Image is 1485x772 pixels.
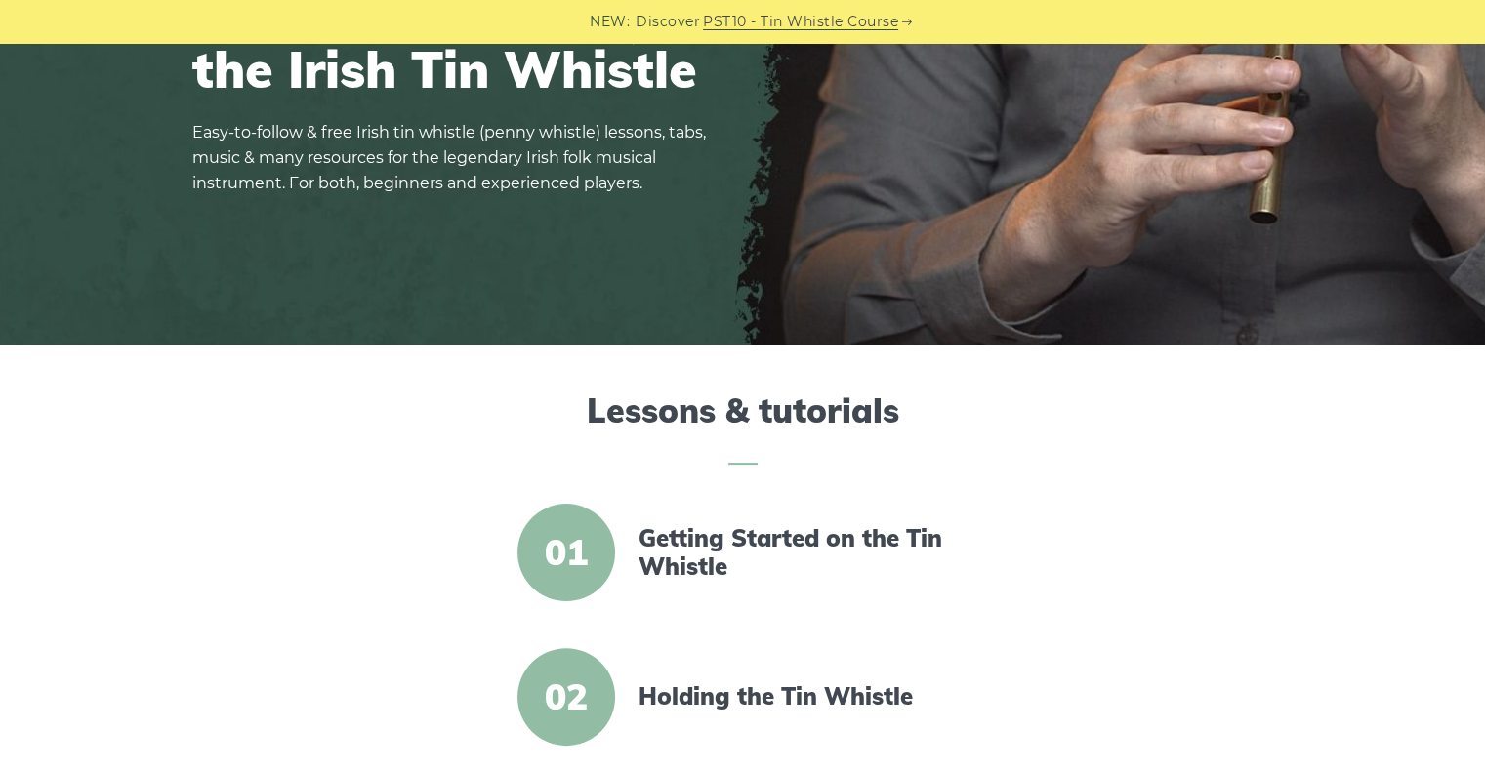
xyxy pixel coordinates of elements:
[639,524,974,581] a: Getting Started on the Tin Whistle
[639,682,974,711] a: Holding the Tin Whistle
[590,11,630,33] span: NEW:
[517,648,615,746] span: 02
[636,11,700,33] span: Discover
[703,11,898,33] a: PST10 - Tin Whistle Course
[517,504,615,601] span: 01
[192,120,720,196] p: Easy-to-follow & free Irish tin whistle (penny whistle) lessons, tabs, music & many resources for...
[192,391,1294,465] h2: Lessons & tutorials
